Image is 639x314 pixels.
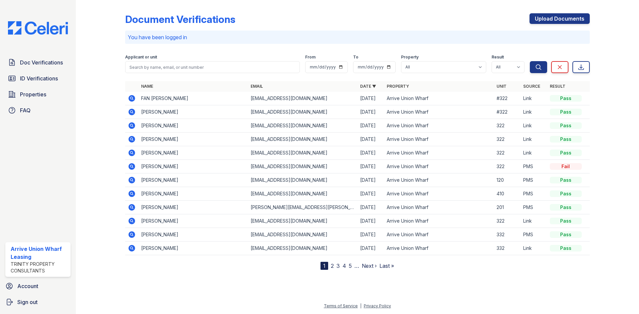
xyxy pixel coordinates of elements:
[401,54,419,60] label: Property
[248,201,357,214] td: [PERSON_NAME][EMAIL_ADDRESS][PERSON_NAME][DOMAIN_NAME]
[521,173,547,187] td: PMS
[550,95,582,102] div: Pass
[521,214,547,228] td: Link
[3,21,73,35] img: CE_Logo_Blue-a8612792a0a2168367f1c8372b55b34899dd931a85d93a1a3d3e32e68fde9ad4.png
[138,160,248,173] td: [PERSON_NAME]
[550,245,582,252] div: Pass
[384,173,494,187] td: Arrive Union Wharf
[521,187,547,201] td: PMS
[138,242,248,255] td: [PERSON_NAME]
[331,262,334,269] a: 2
[248,173,357,187] td: [EMAIL_ADDRESS][DOMAIN_NAME]
[550,84,565,89] a: Result
[320,262,328,270] div: 1
[550,150,582,156] div: Pass
[497,84,507,89] a: Unit
[354,262,359,270] span: …
[5,104,71,117] a: FAQ
[357,119,384,133] td: [DATE]
[384,133,494,146] td: Arrive Union Wharf
[248,146,357,160] td: [EMAIL_ADDRESS][DOMAIN_NAME]
[342,262,346,269] a: 4
[384,214,494,228] td: Arrive Union Wharf
[248,92,357,105] td: [EMAIL_ADDRESS][DOMAIN_NAME]
[364,303,391,308] a: Privacy Policy
[3,279,73,293] a: Account
[17,282,38,290] span: Account
[248,228,357,242] td: [EMAIL_ADDRESS][DOMAIN_NAME]
[138,187,248,201] td: [PERSON_NAME]
[494,119,521,133] td: 322
[20,90,46,98] span: Properties
[336,262,340,269] a: 3
[494,160,521,173] td: 322
[305,54,316,60] label: From
[550,204,582,211] div: Pass
[357,146,384,160] td: [DATE]
[5,72,71,85] a: ID Verifications
[530,13,590,24] a: Upload Documents
[494,146,521,160] td: 322
[494,242,521,255] td: 332
[138,146,248,160] td: [PERSON_NAME]
[384,119,494,133] td: Arrive Union Wharf
[379,262,394,269] a: Last »
[387,84,409,89] a: Property
[384,242,494,255] td: Arrive Union Wharf
[349,262,352,269] a: 5
[5,56,71,69] a: Doc Verifications
[248,242,357,255] td: [EMAIL_ADDRESS][DOMAIN_NAME]
[357,242,384,255] td: [DATE]
[521,242,547,255] td: Link
[494,201,521,214] td: 201
[138,214,248,228] td: [PERSON_NAME]
[384,92,494,105] td: Arrive Union Wharf
[357,105,384,119] td: [DATE]
[357,214,384,228] td: [DATE]
[550,109,582,115] div: Pass
[550,136,582,143] div: Pass
[360,84,376,89] a: Date ▼
[138,119,248,133] td: [PERSON_NAME]
[125,54,157,60] label: Applicant or unit
[357,160,384,173] td: [DATE]
[494,133,521,146] td: 322
[125,13,235,25] div: Document Verifications
[138,105,248,119] td: [PERSON_NAME]
[550,190,582,197] div: Pass
[248,133,357,146] td: [EMAIL_ADDRESS][DOMAIN_NAME]
[248,160,357,173] td: [EMAIL_ADDRESS][DOMAIN_NAME]
[384,201,494,214] td: Arrive Union Wharf
[521,160,547,173] td: PMS
[138,133,248,146] td: [PERSON_NAME]
[494,214,521,228] td: 322
[11,261,68,274] div: Trinity Property Consultants
[138,92,248,105] td: FAN [PERSON_NAME]
[521,92,547,105] td: Link
[494,228,521,242] td: 332
[494,173,521,187] td: 120
[138,173,248,187] td: [PERSON_NAME]
[521,228,547,242] td: PMS
[494,187,521,201] td: 410
[251,84,263,89] a: Email
[353,54,358,60] label: To
[357,201,384,214] td: [DATE]
[384,105,494,119] td: Arrive Union Wharf
[494,105,521,119] td: #322
[357,173,384,187] td: [DATE]
[138,201,248,214] td: [PERSON_NAME]
[550,163,582,170] div: Fail
[362,262,377,269] a: Next ›
[384,228,494,242] td: Arrive Union Wharf
[360,303,361,308] div: |
[357,187,384,201] td: [DATE]
[494,92,521,105] td: #322
[521,146,547,160] td: Link
[5,88,71,101] a: Properties
[3,295,73,309] button: Sign out
[20,106,31,114] span: FAQ
[521,133,547,146] td: Link
[20,58,63,66] span: Doc Verifications
[357,92,384,105] td: [DATE]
